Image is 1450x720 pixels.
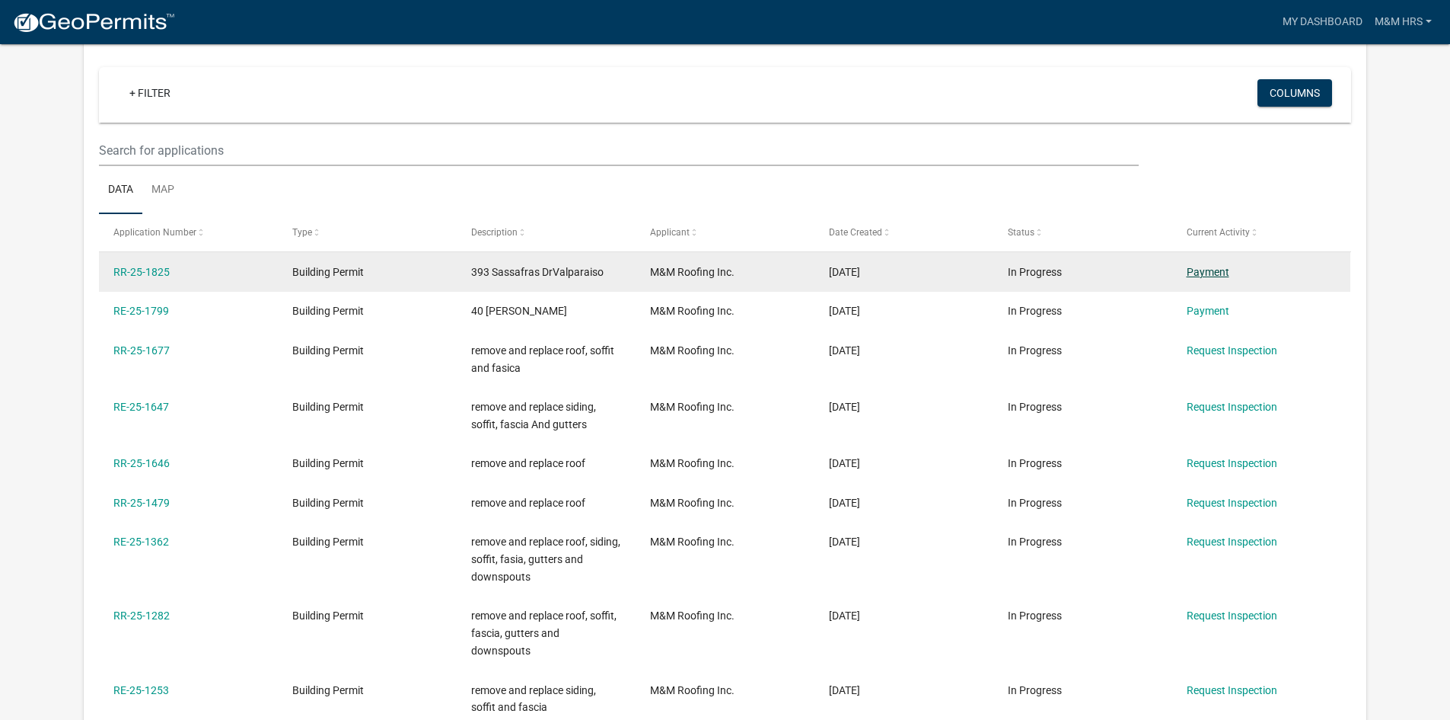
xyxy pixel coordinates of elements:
span: remove and replace roof [471,457,585,469]
datatable-header-cell: Applicant [636,214,814,251]
span: Date Created [829,227,882,238]
span: In Progress [1008,684,1062,696]
span: 09/18/2025 [829,266,860,278]
span: Building Permit [292,497,364,509]
a: M&M HRS [1369,8,1438,37]
span: remove and replace siding, soffit, fascia And gutters [471,401,596,430]
span: 08/12/2025 [829,497,860,509]
a: + Filter [117,79,183,107]
a: Payment [1187,266,1229,278]
span: remove and replace roof [471,497,585,509]
a: Data [99,166,142,215]
span: Type [292,227,312,238]
span: M&M Roofing Inc. [650,305,735,317]
a: Request Inspection [1187,536,1277,548]
input: Search for applications [99,135,1138,166]
a: RE-25-1362 [113,536,169,548]
a: My Dashboard [1276,8,1369,37]
span: remove and replace siding, soffit and fascia [471,684,596,714]
span: M&M Roofing Inc. [650,684,735,696]
span: Building Permit [292,684,364,696]
span: Building Permit [292,610,364,622]
span: 07/28/2025 [829,536,860,548]
span: Building Permit [292,536,364,548]
a: Map [142,166,183,215]
span: M&M Roofing Inc. [650,497,735,509]
button: Columns [1257,79,1332,107]
a: RR-25-1646 [113,457,170,469]
a: Request Inspection [1187,610,1277,622]
span: 09/02/2025 [829,401,860,413]
a: RE-25-1647 [113,401,169,413]
span: 09/16/2025 [829,305,860,317]
span: Status [1008,227,1034,238]
span: M&M Roofing Inc. [650,457,735,469]
a: RE-25-1799 [113,305,169,317]
span: 393 Sassafras DrValparaiso [471,266,604,278]
a: Request Inspection [1187,497,1277,509]
a: RR-25-1479 [113,497,170,509]
span: 40 Warren DrValparaiso [471,305,567,317]
span: In Progress [1008,344,1062,357]
datatable-header-cell: Application Number [99,214,278,251]
span: In Progress [1008,305,1062,317]
datatable-header-cell: Description [457,214,636,251]
span: M&M Roofing Inc. [650,344,735,357]
datatable-header-cell: Status [993,214,1171,251]
span: Applicant [650,227,690,238]
datatable-header-cell: Type [278,214,457,251]
span: Building Permit [292,344,364,357]
span: Application Number [113,227,196,238]
span: M&M Roofing Inc. [650,610,735,622]
span: In Progress [1008,266,1062,278]
a: RE-25-1253 [113,684,169,696]
a: RR-25-1677 [113,344,170,357]
a: RR-25-1825 [113,266,170,278]
a: RR-25-1282 [113,610,170,622]
span: Description [471,227,518,238]
span: M&M Roofing Inc. [650,266,735,278]
a: Request Inspection [1187,401,1277,413]
span: 09/04/2025 [829,344,860,357]
span: 09/02/2025 [829,457,860,469]
span: In Progress [1008,536,1062,548]
span: 07/11/2025 [829,684,860,696]
span: Building Permit [292,401,364,413]
span: remove and replace roof, soffit, fascia, gutters and downspouts [471,610,617,657]
a: Request Inspection [1187,457,1277,469]
a: Request Inspection [1187,344,1277,357]
datatable-header-cell: Date Created [814,214,993,251]
datatable-header-cell: Current Activity [1171,214,1350,251]
span: remove and replace roof, soffit and fasica [471,344,614,374]
a: Request Inspection [1187,684,1277,696]
span: In Progress [1008,457,1062,469]
span: Building Permit [292,266,364,278]
span: 07/15/2025 [829,610,860,622]
a: Payment [1187,305,1229,317]
span: In Progress [1008,401,1062,413]
span: M&M Roofing Inc. [650,536,735,548]
span: In Progress [1008,497,1062,509]
span: In Progress [1008,610,1062,622]
span: Building Permit [292,305,364,317]
span: Current Activity [1187,227,1250,238]
span: M&M Roofing Inc. [650,401,735,413]
span: remove and replace roof, siding, soffit, fasia, gutters and downspouts [471,536,620,583]
span: Building Permit [292,457,364,469]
